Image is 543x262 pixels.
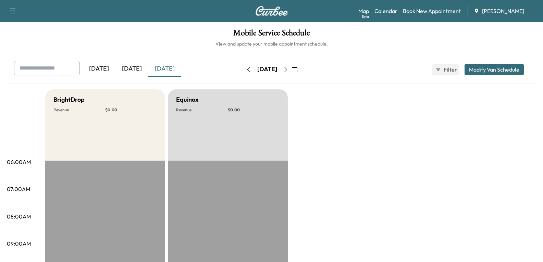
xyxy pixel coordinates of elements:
h6: View and update your mobile appointment schedule. [7,40,536,47]
h1: Mobile Service Schedule [7,29,536,40]
a: Calendar [374,7,397,15]
h5: BrightDrop [53,95,85,104]
img: Curbee Logo [255,6,288,16]
span: [PERSON_NAME] [482,7,524,15]
button: Filter [432,64,459,75]
div: [DATE] [115,61,148,77]
div: [DATE] [257,65,277,74]
p: $ 0.00 [105,107,157,113]
div: [DATE] [148,61,181,77]
p: Revenue [53,107,105,113]
p: $ 0.00 [228,107,280,113]
a: MapBeta [358,7,369,15]
h5: Equinox [176,95,198,104]
div: Beta [362,14,369,19]
p: 09:00AM [7,239,31,248]
p: Revenue [176,107,228,113]
p: 08:00AM [7,212,31,221]
div: [DATE] [83,61,115,77]
p: 07:00AM [7,185,30,193]
button: Modify Van Schedule [465,64,524,75]
a: Book New Appointment [403,7,461,15]
p: 06:00AM [7,158,31,166]
span: Filter [444,65,456,74]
